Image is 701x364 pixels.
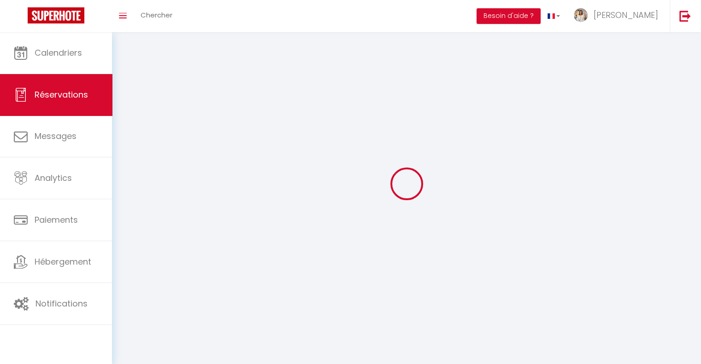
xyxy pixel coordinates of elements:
button: Besoin d'aide ? [477,8,541,24]
span: Analytics [35,172,72,184]
span: Calendriers [35,47,82,58]
img: logout [679,10,691,22]
span: Chercher [141,10,172,20]
span: [PERSON_NAME] [594,9,658,21]
span: Hébergement [35,256,91,267]
span: Réservations [35,89,88,100]
img: Super Booking [28,7,84,23]
span: Messages [35,130,77,142]
span: Notifications [35,298,88,309]
span: Paiements [35,214,78,225]
img: ... [574,8,588,22]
